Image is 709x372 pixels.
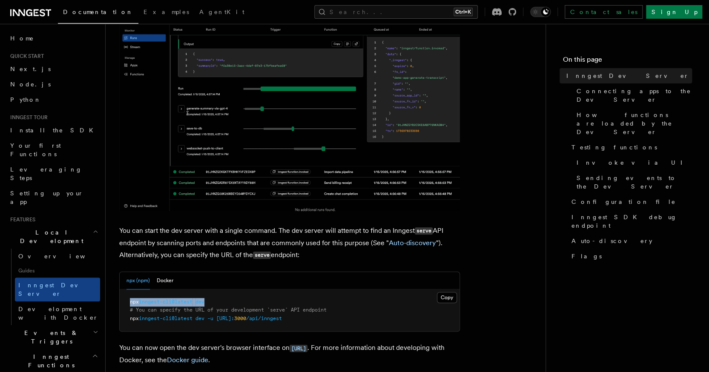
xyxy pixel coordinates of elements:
a: How functions are loaded by the Dev Server [573,107,692,140]
span: Connecting apps to the Dev Server [577,87,692,104]
span: Overview [18,253,106,260]
button: Docker [157,272,173,289]
span: Leveraging Steps [10,166,82,181]
p: You can now open the dev server's browser interface on . For more information about developing wi... [119,342,460,366]
div: Local Development [7,249,100,325]
a: Auto-discovery [568,233,692,249]
button: Local Development [7,225,100,249]
span: Your first Functions [10,142,61,157]
span: -u [207,315,213,321]
a: Install the SDK [7,123,100,138]
a: Docker guide [167,356,208,364]
span: Flags [571,252,602,260]
p: You can start the dev server with a single command. The dev server will attempt to find an Innges... [119,225,460,261]
span: Inngest Dev Server [18,282,91,297]
a: Python [7,92,100,107]
span: Auto-discovery [571,237,652,245]
span: Python [10,96,41,103]
a: Auto-discovery [389,239,436,247]
a: Home [7,31,100,46]
a: Testing functions [568,140,692,155]
a: Invoke via UI [573,155,692,170]
code: serve [415,227,433,235]
button: Copy [437,292,457,303]
a: Documentation [58,3,138,24]
span: Sending events to the Dev Server [577,174,692,191]
span: Next.js [10,66,51,72]
span: Testing functions [571,143,657,152]
a: Sending events to the Dev Server [573,170,692,194]
span: Inngest SDK debug endpoint [571,213,692,230]
button: npx (npm) [126,272,150,289]
button: Events & Triggers [7,325,100,349]
span: AgentKit [199,9,244,15]
span: How functions are loaded by the Dev Server [577,111,692,136]
span: 3000 [234,315,246,321]
span: Development with Docker [18,306,98,321]
a: Flags [568,249,692,264]
span: # You can specify the URL of your development `serve` API endpoint [130,307,327,313]
a: Inngest Dev Server [15,278,100,301]
a: Inngest SDK debug endpoint [568,209,692,233]
a: Configuration file [568,194,692,209]
span: Inngest tour [7,114,48,121]
kbd: Ctrl+K [454,8,473,16]
span: Examples [144,9,189,15]
button: Toggle dark mode [530,7,551,17]
a: Inngest Dev Server [563,68,692,83]
span: Features [7,216,35,223]
a: AgentKit [194,3,250,23]
h4: On this page [563,54,692,68]
span: /api/inngest [246,315,282,321]
span: Guides [15,264,100,278]
a: Next.js [7,61,100,77]
a: Connecting apps to the Dev Server [573,83,692,107]
span: Local Development [7,228,93,245]
span: inngest-cli@latest [139,299,192,305]
a: [URL] [290,343,307,352]
span: Documentation [63,9,133,15]
a: Examples [138,3,194,23]
a: Leveraging Steps [7,162,100,186]
span: npx [130,315,139,321]
button: Search...Ctrl+K [314,5,478,19]
a: Node.js [7,77,100,92]
a: Sign Up [646,5,702,19]
span: npx [130,299,139,305]
span: Inngest Dev Server [566,72,689,80]
a: Contact sales [565,5,643,19]
a: Overview [15,249,100,264]
span: dev [195,299,204,305]
span: Invoke via UI [577,158,690,167]
span: inngest-cli@latest [139,315,192,321]
a: Setting up your app [7,186,100,209]
span: Node.js [10,81,51,88]
a: Development with Docker [15,301,100,325]
span: Home [10,34,34,43]
span: [URL]: [216,315,234,321]
code: serve [253,252,271,259]
span: Install the SDK [10,127,98,134]
span: Configuration file [571,197,676,206]
a: Your first Functions [7,138,100,162]
span: Quick start [7,53,44,60]
span: dev [195,315,204,321]
span: Setting up your app [10,190,83,205]
code: [URL] [290,345,307,352]
span: Events & Triggers [7,329,93,346]
span: Inngest Functions [7,352,92,369]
